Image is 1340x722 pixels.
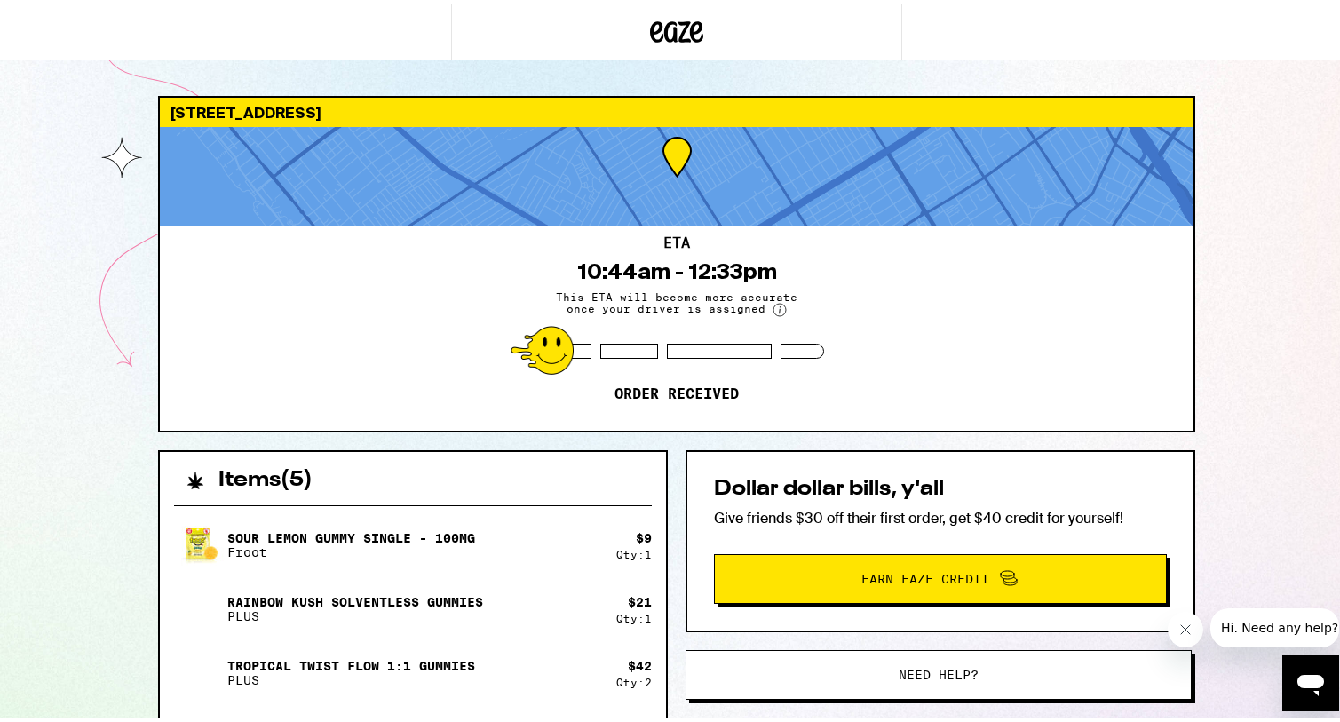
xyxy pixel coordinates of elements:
[628,591,652,606] div: $ 21
[714,551,1167,600] button: Earn Eaze Credit
[616,673,652,685] div: Qty: 2
[714,505,1167,524] p: Give friends $30 off their first order, get $40 credit for yourself!
[160,94,1193,123] div: [STREET_ADDRESS]
[174,645,224,694] img: Tropical Twist FLOW 1:1 Gummies
[714,475,1167,496] h2: Dollar dollar bills, y'all
[663,233,690,247] h2: ETA
[686,647,1192,696] button: Need help?
[174,581,224,631] img: Rainbow Kush Solventless Gummies
[543,288,810,313] span: This ETA will become more accurate once your driver is assigned
[227,655,475,670] p: Tropical Twist FLOW 1:1 Gummies
[616,545,652,557] div: Qty: 1
[227,528,475,542] p: Sour Lemon Gummy Single - 100mg
[227,591,483,606] p: Rainbow Kush Solventless Gummies
[614,382,739,400] p: Order received
[227,606,483,620] p: PLUS
[227,542,475,556] p: Froot
[1168,608,1203,644] iframe: Close message
[218,466,313,488] h2: Items ( 5 )
[174,522,224,562] img: Sour Lemon Gummy Single - 100mg
[1282,651,1339,708] iframe: Button to launch messaging window
[1210,605,1339,644] iframe: Message from company
[861,569,989,582] span: Earn Eaze Credit
[636,528,652,542] div: $ 9
[227,670,475,684] p: PLUS
[616,609,652,621] div: Qty: 1
[577,256,777,281] div: 10:44am - 12:33pm
[628,655,652,670] div: $ 42
[899,665,979,678] span: Need help?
